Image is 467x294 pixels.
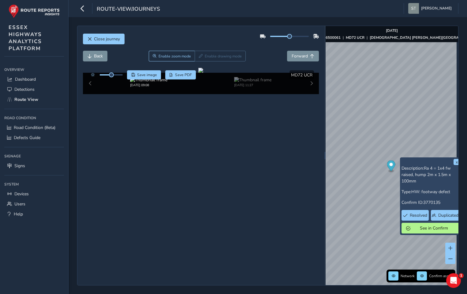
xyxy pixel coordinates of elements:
img: Thumbnail frame [130,77,167,83]
a: Route View [4,94,64,105]
span: Dashboard [15,76,36,82]
span: See in Confirm [413,225,455,231]
p: Description: [402,165,460,184]
button: x [454,159,460,165]
span: Back [94,53,103,59]
div: Overview [4,65,64,74]
span: Close journey [94,36,120,42]
span: 1 [459,273,464,278]
img: diamond-layout [408,3,419,14]
a: Signs [4,161,64,171]
span: Road Condition (Beta) [14,125,55,130]
p: Confirm ID: [402,199,460,206]
span: Save PDF [175,72,192,77]
button: Forward [287,51,319,61]
button: See in Confirm [402,223,460,233]
span: Save image [137,72,157,77]
span: Defects Guide [14,135,40,141]
span: MD72 UCR [291,72,312,78]
a: Dashboard [4,74,64,84]
span: Duplicated [438,212,458,218]
button: Duplicated [431,210,460,221]
span: Detections [14,86,35,92]
span: Enable zoom mode [159,54,191,59]
span: Route View [14,97,38,102]
button: [PERSON_NAME] [408,3,454,14]
iframe: Intercom live chat [446,273,461,288]
span: Confirm assets [429,274,454,278]
span: Network [401,274,415,278]
a: Users [4,199,64,209]
span: route-view/journeys [97,5,160,14]
div: Road Condition [4,113,64,123]
button: Zoom [149,51,195,61]
strong: [DATE] [386,28,398,33]
a: Devices [4,189,64,199]
span: HW: footway defect [411,189,450,195]
div: [DATE] 11:27 [234,83,271,87]
a: Road Condition (Beta) [4,123,64,133]
span: [PERSON_NAME] [421,3,452,14]
button: Close journey [83,34,125,44]
div: Map marker [387,160,395,173]
img: rr logo [9,4,60,18]
span: Ra 4 = 1x4 fw raised, hump 2m x 1.5m x 100mm [402,165,451,184]
span: Users [14,201,25,207]
button: Resolved [402,210,429,221]
span: Signs [14,163,25,169]
img: Thumbnail frame [234,77,271,83]
span: ESSEX HIGHWAYS ANALYTICS PLATFORM [9,24,42,52]
span: Devices [14,191,29,197]
div: System [4,180,64,189]
button: PDF [165,70,196,79]
span: 3770135 [423,200,440,205]
span: Help [14,211,23,217]
div: Signage [4,152,64,161]
strong: MD72 UCR [346,35,364,40]
button: Back [83,51,107,61]
p: Type: [402,189,460,195]
a: Defects Guide [4,133,64,143]
div: [DATE] 09:08 [130,83,167,87]
a: Help [4,209,64,219]
a: Detections [4,84,64,94]
span: Forward [292,53,308,59]
span: Resolved [410,212,427,218]
button: Save [127,70,161,79]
